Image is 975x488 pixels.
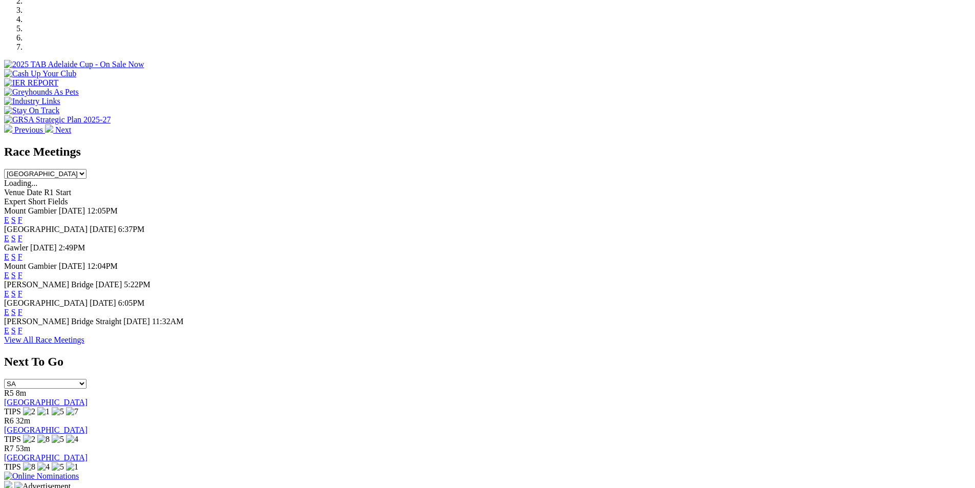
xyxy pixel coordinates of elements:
[4,124,12,133] img: chevron-left-pager-white.svg
[11,326,16,335] a: S
[16,416,30,425] span: 32m
[18,234,23,243] a: F
[4,115,111,124] img: GRSA Strategic Plan 2025-27
[4,106,59,115] img: Stay On Track
[66,435,78,444] img: 4
[14,125,43,134] span: Previous
[23,462,35,472] img: 8
[4,145,971,159] h2: Race Meetings
[37,435,50,444] img: 8
[4,317,121,326] span: [PERSON_NAME] Bridge Straight
[52,462,64,472] img: 5
[96,280,122,289] span: [DATE]
[11,252,16,261] a: S
[28,197,46,206] span: Short
[152,317,184,326] span: 11:32AM
[27,188,42,197] span: Date
[59,243,85,252] span: 2:49PM
[4,197,26,206] span: Expert
[4,97,60,106] img: Industry Links
[52,435,64,444] img: 5
[18,289,23,298] a: F
[18,271,23,280] a: F
[37,462,50,472] img: 4
[18,252,23,261] a: F
[18,326,23,335] a: F
[37,407,50,416] img: 1
[4,462,21,471] span: TIPS
[4,398,88,407] a: [GEOGRAPHIC_DATA]
[4,299,88,307] span: [GEOGRAPHIC_DATA]
[4,234,9,243] a: E
[45,125,71,134] a: Next
[4,188,25,197] span: Venue
[4,453,88,462] a: [GEOGRAPHIC_DATA]
[4,444,14,453] span: R7
[23,435,35,444] img: 2
[4,472,79,481] img: Online Nominations
[124,280,150,289] span: 5:22PM
[123,317,150,326] span: [DATE]
[16,444,30,453] span: 53m
[118,299,145,307] span: 6:05PM
[11,234,16,243] a: S
[11,289,16,298] a: S
[4,407,21,416] span: TIPS
[4,60,144,69] img: 2025 TAB Adelaide Cup - On Sale Now
[4,435,21,443] span: TIPS
[66,407,78,416] img: 7
[59,262,85,270] span: [DATE]
[16,389,26,397] span: 8m
[4,69,76,78] img: Cash Up Your Club
[4,326,9,335] a: E
[11,216,16,224] a: S
[87,262,118,270] span: 12:04PM
[18,308,23,316] a: F
[55,125,71,134] span: Next
[48,197,68,206] span: Fields
[4,216,9,224] a: E
[23,407,35,416] img: 2
[4,88,79,97] img: Greyhounds As Pets
[30,243,57,252] span: [DATE]
[118,225,145,234] span: 6:37PM
[4,416,14,425] span: R6
[87,206,118,215] span: 12:05PM
[18,216,23,224] a: F
[4,355,971,369] h2: Next To Go
[4,289,9,298] a: E
[4,78,58,88] img: IER REPORT
[4,271,9,280] a: E
[4,179,37,187] span: Loading...
[4,426,88,434] a: [GEOGRAPHIC_DATA]
[59,206,85,215] span: [DATE]
[90,225,116,234] span: [DATE]
[4,262,57,270] span: Mount Gambier
[66,462,78,472] img: 1
[52,407,64,416] img: 5
[4,225,88,234] span: [GEOGRAPHIC_DATA]
[4,243,28,252] span: Gawler
[4,280,94,289] span: [PERSON_NAME] Bridge
[44,188,71,197] span: R1 Start
[90,299,116,307] span: [DATE]
[4,125,45,134] a: Previous
[4,308,9,316] a: E
[4,252,9,261] a: E
[11,271,16,280] a: S
[45,124,53,133] img: chevron-right-pager-white.svg
[11,308,16,316] a: S
[4,206,57,215] span: Mount Gambier
[4,335,84,344] a: View All Race Meetings
[4,389,14,397] span: R5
